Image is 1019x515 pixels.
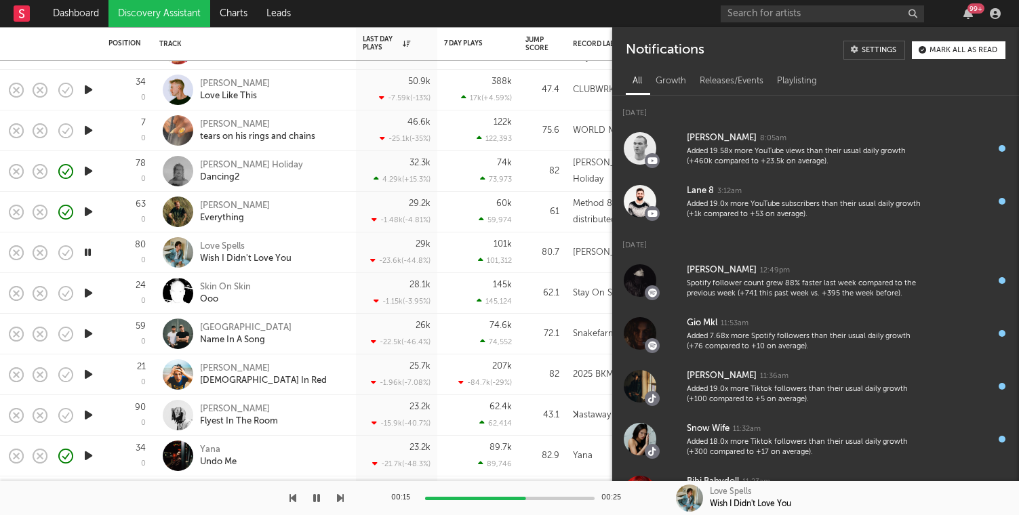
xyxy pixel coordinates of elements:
a: [PERSON_NAME] HolidayDancing2 [200,159,303,184]
div: -25.1k ( -35 % ) [380,134,431,143]
div: 17k ( +4.59 % ) [461,94,512,102]
div: 63 [136,200,146,209]
div: Last Day Plays [363,35,410,52]
div: [PERSON_NAME] [687,262,757,279]
div: 46.6k [407,118,431,127]
div: Bibi Babydoll [687,474,739,490]
div: Settings [862,47,896,54]
div: Added 18.0x more Tiktok followers than their usual daily growth (+300 compared to +17 on average). [687,437,925,458]
div: 207k [492,362,512,371]
div: [DATE] [612,228,1019,254]
div: 74.6k [489,321,512,330]
input: Search for artists [721,5,924,22]
div: Added 7.68x more Spotify followers than their usual daily growth (+76 compared to +10 on average). [687,331,925,352]
div: Gio Mkl [687,315,717,331]
div: 11:32am [733,424,761,434]
div: 0 [141,176,146,183]
div: [PERSON_NAME] Holiday [200,159,303,171]
div: [PERSON_NAME] Holiday [573,155,661,188]
a: [PERSON_NAME]8:05amAdded 19.58x more YouTube views than their usual daily growth (+460k compared ... [612,122,1019,175]
div: tears on his rings and chains [200,131,315,143]
div: Added 19.0x more Tiktok followers than their usual daily growth (+100 compared to +5 on average). [687,384,925,405]
div: Jump Score [525,36,548,52]
div: Wish I Didn't Love You [710,498,791,510]
div: 74k [497,159,512,167]
div: 11:53am [721,318,748,329]
a: [PERSON_NAME]tears on his rings and chains [200,119,315,143]
div: WORLD MUSIC [573,123,635,139]
div: Yana [573,448,593,464]
div: [PERSON_NAME] [200,363,327,375]
div: Method 808, distributed by gamma. [573,196,661,228]
div: Lane 8 [687,183,714,199]
div: 29.2k [409,199,431,208]
div: 24 [136,281,146,290]
button: 99+ [963,8,973,19]
div: [PERSON_NAME] [200,200,270,212]
div: Flyest In The Room [200,415,278,428]
div: 8:05am [760,133,786,144]
div: 11:23am [742,477,770,487]
div: Playlisting [770,70,824,93]
a: [PERSON_NAME]Love Like This [200,78,270,102]
div: Snow Wife [687,421,730,437]
div: 62.4k [489,403,512,411]
div: Position [108,39,141,47]
div: Added 19.58x more YouTube views than their usual daily growth (+460k compared to +23.5k on average). [687,146,925,167]
div: 99 + [967,3,984,14]
div: -84.7k ( -29 % ) [458,378,512,387]
div: 28.1k [409,281,431,289]
div: 62,414 [479,419,512,428]
div: Dancing2 [200,171,303,184]
div: Added 19.0x more YouTube subscribers than their usual daily growth (+1k compared to +53 on average). [687,199,925,220]
div: 75.6 [525,123,559,139]
div: 122k [494,118,512,127]
div: [PERSON_NAME] [687,368,757,384]
div: 59 [136,322,146,331]
div: -22.5k ( -46.4 % ) [371,337,431,346]
div: 82 [525,163,559,180]
div: 3:12am [717,186,742,197]
div: [PERSON_NAME] [687,130,757,146]
div: -1.15k ( -3.95 % ) [374,297,431,306]
div: 89.7k [489,443,512,452]
div: 59,974 [479,215,512,224]
div: 72.1 [525,326,559,342]
div: 0 [141,379,146,386]
div: Stay On Sight [573,285,628,302]
div: Everything [200,212,270,224]
div: 25.7k [409,362,431,371]
a: [PERSON_NAME]12:49pmSpotify follower count grew 88% faster last week compared to the previous wee... [612,254,1019,307]
div: 0 [141,419,146,427]
div: All [626,70,649,93]
div: 50.9k [408,77,431,86]
div: 90 [135,403,146,412]
a: Snow Wife11:32amAdded 18.0x more Tiktok followers than their usual daily growth (+300 compared to... [612,413,1019,466]
div: 101,312 [478,256,512,265]
div: 47.4 [525,82,559,98]
div: 80.7 [525,245,559,261]
div: 43.1 [525,407,559,424]
div: Spotify follower count grew 88% faster last week compared to the previous week (+741 this past we... [687,279,925,300]
div: Mark all as read [930,47,997,54]
div: 145k [493,281,512,289]
div: Record Label [573,40,654,48]
div: 82 [525,367,559,383]
div: [DATE] [612,96,1019,122]
div: 12:49pm [760,266,790,276]
div: 101k [494,240,512,249]
a: Gio Mkl11:53amAdded 7.68x more Spotify followers than their usual daily growth (+76 compared to +... [612,307,1019,360]
div: 7 Day Plays [444,39,492,47]
a: [PERSON_NAME][DEMOGRAPHIC_DATA] In Red [200,363,327,387]
div: 74,552 [480,337,512,346]
div: ꓘastaway [573,407,611,424]
div: 0 [141,216,146,224]
div: 0 [141,135,146,142]
a: YanaUndo Me [200,444,237,468]
div: 32.3k [409,159,431,167]
div: 00:25 [601,490,628,506]
div: -23.6k ( -44.8 % ) [370,256,431,265]
div: Name In A Song [200,334,292,346]
div: [PERSON_NAME] [200,119,315,131]
div: 62.1 [525,285,559,302]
